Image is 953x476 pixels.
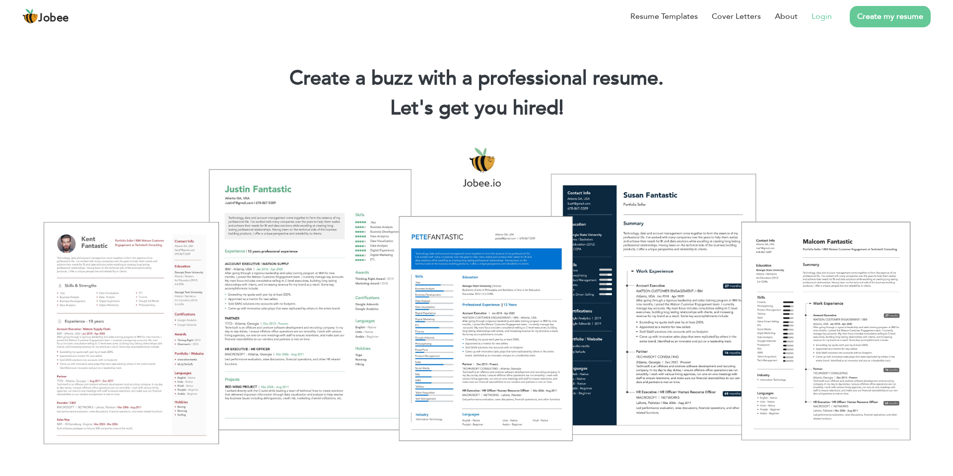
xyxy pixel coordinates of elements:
a: About [775,10,798,22]
a: Create my resume [850,6,931,27]
h1: Create a buzz with a professional resume. [15,66,938,91]
span: Jobee [38,13,69,24]
span: get you hired! [439,94,564,122]
a: Resume Templates [630,10,698,22]
a: Login [812,10,832,22]
h2: Let's [15,95,938,121]
span: | [559,94,563,122]
a: Cover Letters [712,10,761,22]
img: jobee.io [22,8,38,24]
a: Jobee [22,8,69,24]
